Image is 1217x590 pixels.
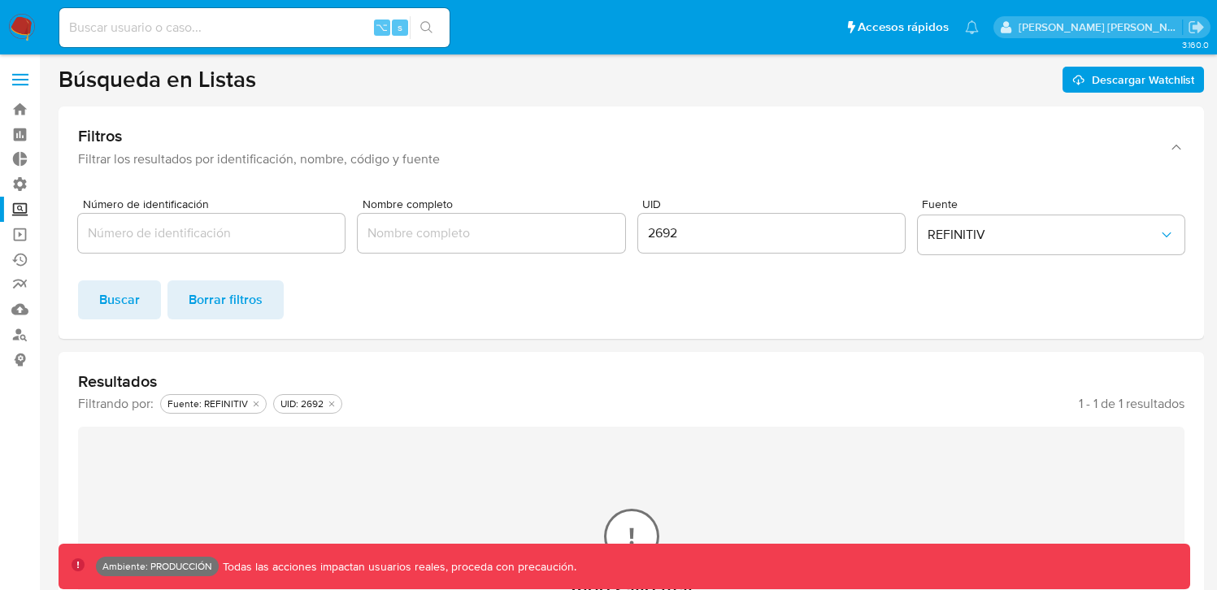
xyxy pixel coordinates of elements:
[858,19,949,36] span: Accesos rápidos
[59,17,450,38] input: Buscar usuario o caso...
[102,563,212,570] p: Ambiente: PRODUCCIÓN
[965,20,979,34] a: Notificaciones
[1019,20,1183,35] p: marcoezequiel.morales@mercadolibre.com
[376,20,388,35] span: ⌥
[398,20,402,35] span: s
[219,559,576,575] p: Todas las acciones impactan usuarios reales, proceda con precaución.
[410,16,443,39] button: search-icon
[1188,19,1205,36] a: Salir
